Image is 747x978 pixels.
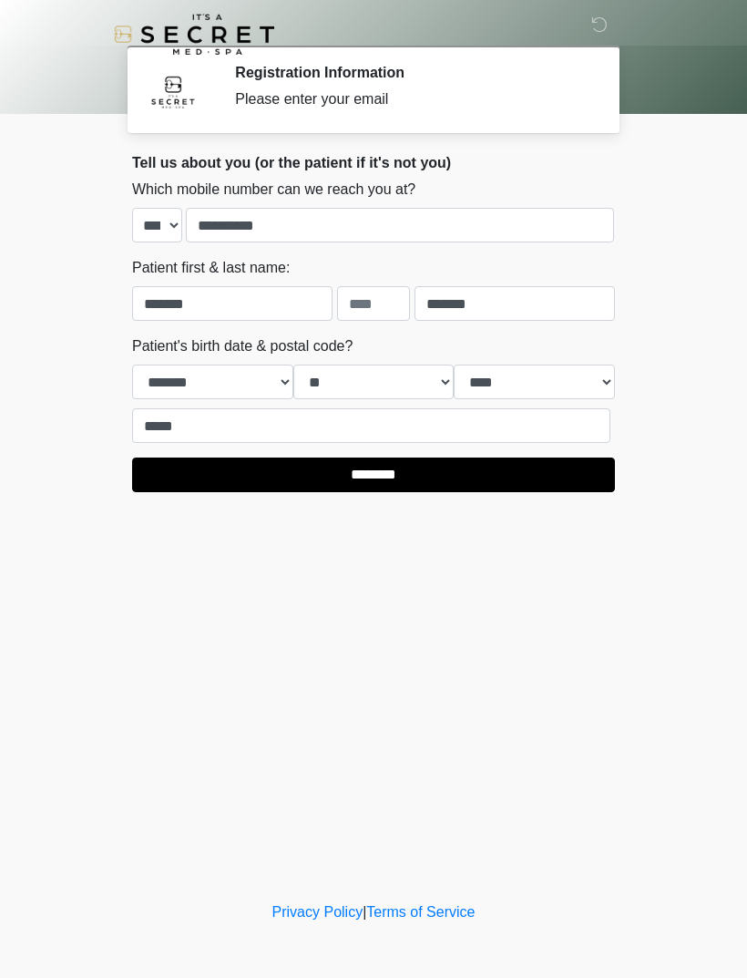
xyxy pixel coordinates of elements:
[132,257,290,279] label: Patient first & last name:
[114,14,274,55] img: It's A Secret Med Spa Logo
[235,88,588,110] div: Please enter your email
[132,179,415,201] label: Which mobile number can we reach you at?
[146,64,200,118] img: Agent Avatar
[272,904,363,920] a: Privacy Policy
[132,154,615,171] h2: Tell us about you (or the patient if it's not you)
[235,64,588,81] h2: Registration Information
[132,335,353,357] label: Patient's birth date & postal code?
[363,904,366,920] a: |
[366,904,475,920] a: Terms of Service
